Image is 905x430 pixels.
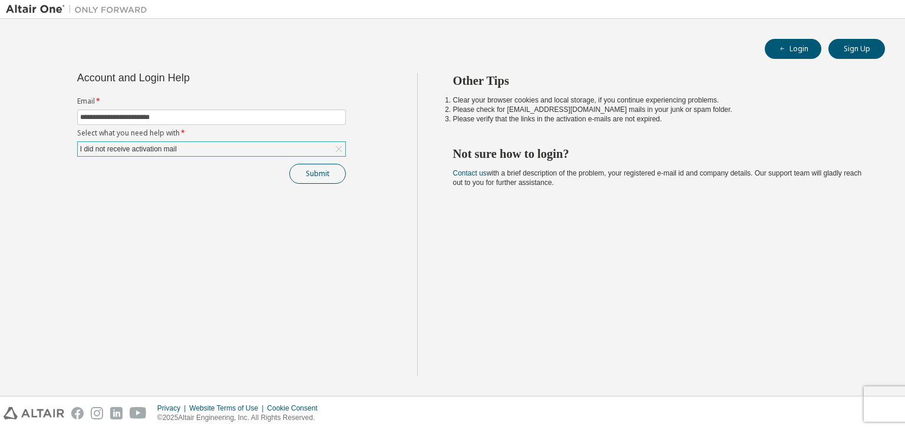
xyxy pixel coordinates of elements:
label: Select what you need help with [77,128,346,138]
li: Please verify that the links in the activation e-mails are not expired. [453,114,864,124]
p: © 2025 Altair Engineering, Inc. All Rights Reserved. [157,413,325,423]
div: I did not receive activation mail [78,143,179,156]
div: Website Terms of Use [189,403,267,413]
div: Privacy [157,403,189,413]
li: Clear your browser cookies and local storage, if you continue experiencing problems. [453,95,864,105]
label: Email [77,97,346,106]
img: altair_logo.svg [4,407,64,419]
h2: Not sure how to login? [453,146,864,161]
div: I did not receive activation mail [78,142,345,156]
img: instagram.svg [91,407,103,419]
img: youtube.svg [130,407,147,419]
button: Login [765,39,821,59]
li: Please check for [EMAIL_ADDRESS][DOMAIN_NAME] mails in your junk or spam folder. [453,105,864,114]
a: Contact us [453,169,487,177]
img: Altair One [6,4,153,15]
div: Account and Login Help [77,73,292,82]
div: Cookie Consent [267,403,324,413]
button: Sign Up [828,39,885,59]
button: Submit [289,164,346,184]
img: facebook.svg [71,407,84,419]
img: linkedin.svg [110,407,123,419]
span: with a brief description of the problem, your registered e-mail id and company details. Our suppo... [453,169,862,187]
h2: Other Tips [453,73,864,88]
